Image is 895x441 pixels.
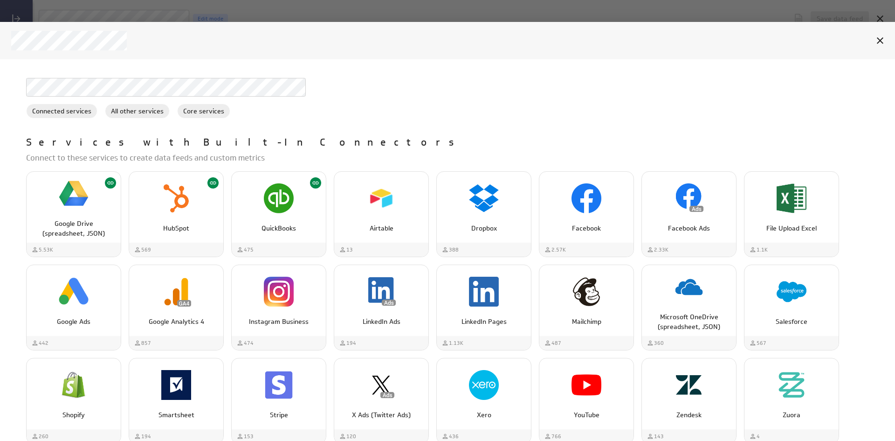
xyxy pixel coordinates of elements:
[441,246,459,254] div: Used by 388 customers
[549,410,624,420] p: YouTube
[571,277,601,307] img: image1629079199996430842.png
[31,433,48,441] div: Used by 260 customers
[134,246,151,254] div: Used by 569 customers
[647,433,664,441] div: Used by 143 customers
[641,265,737,350] div: Microsoft OneDrive (spreadsheet, JSON)
[754,410,829,420] p: Zuora
[241,224,316,233] p: QuickBooks
[139,224,213,233] p: HubSpot
[674,272,704,302] img: image2781635771185835885.png
[549,317,624,327] p: Mailchimp
[141,339,151,347] span: 857
[346,246,353,254] span: 13
[134,433,151,441] div: Used by 194 customers
[777,277,806,307] img: image1915121390589644725.png
[539,171,634,257] div: Facebook
[39,246,53,254] span: 5.53K
[264,277,294,307] img: image9173415954662449888.png
[441,339,463,347] div: Used by 1,131 customers
[36,219,111,238] p: Google Drive (spreadsheet, JSON)
[26,104,97,119] div: Connected services
[129,265,224,350] div: Google Analytics 4
[141,433,151,441] span: 194
[334,265,429,350] div: LinkedIn Ads
[31,246,53,254] div: Used by 5,529 customers
[551,433,561,441] span: 766
[436,171,531,257] div: Dropbox
[231,171,326,257] div: QuickBooks
[652,224,726,233] p: Facebook Ads
[872,33,888,49] div: Cancel
[264,370,294,400] img: image2139931164255356453.png
[346,339,356,347] span: 194
[551,246,566,254] span: 2.57K
[749,246,768,254] div: Used by 1,099 customers
[141,246,151,254] span: 569
[744,171,839,257] div: File Upload Excel
[139,410,213,420] p: Smartsheet
[209,179,217,187] svg: Connected
[757,433,760,441] span: 4
[436,265,531,350] div: LinkedIn Pages
[754,317,829,327] p: Salesforce
[571,183,601,213] img: image729517258887019810.png
[244,246,254,254] span: 475
[339,246,353,254] div: Used by 13 customers
[241,317,316,327] p: Instagram Business
[647,246,668,254] div: Used by 2,327 customers
[27,106,97,116] span: Connected services
[647,339,664,347] div: Used by 360 customers
[161,277,191,307] img: image6502031566950861830.png
[36,317,111,327] p: Google Ads
[641,171,737,257] div: Facebook Ads
[447,224,521,233] p: Dropbox
[544,339,561,347] div: Used by 487 customers
[339,433,356,441] div: Used by 120 customers
[652,312,726,332] p: Microsoft OneDrive (spreadsheet, JSON)
[334,171,429,257] div: Airtable
[469,370,499,400] img: image3155776258136118639.png
[777,370,806,400] img: image4423575943840384174.png
[161,370,191,400] img: image539442403354865658.png
[231,265,326,350] div: Instagram Business
[449,433,459,441] span: 436
[31,339,48,347] div: Used by 442 customers
[105,106,169,116] span: All other services
[749,433,760,441] div: Used by 4 customers
[241,410,316,420] p: Stripe
[346,433,356,441] span: 120
[551,339,561,347] span: 487
[366,277,396,307] img: image1858912082062294012.png
[549,224,624,233] p: Facebook
[674,183,704,213] img: image2754833655435752804.png
[544,433,561,441] div: Used by 766 customers
[366,183,396,213] img: image9156438501376889142.png
[59,179,89,209] img: image6554840226126694000.png
[26,152,876,164] p: Connect to these services to create data feeds and custom metrics
[139,317,213,327] p: Google Analytics 4
[177,104,230,119] div: Core services
[59,277,89,307] img: image8417636050194330799.png
[236,339,254,347] div: Used by 474 customers
[344,410,419,420] p: X Ads (Twitter Ads)
[107,179,114,187] svg: Connected
[571,370,601,400] img: image7114667537295097211.png
[447,410,521,420] p: Xero
[469,183,499,213] img: image4311023796963959761.png
[129,171,224,257] div: HubSpot
[39,339,48,347] span: 442
[366,370,396,400] img: image6723068961370721886.png
[26,135,463,150] p: Services with Built-In Connectors
[161,183,191,213] img: image4788249492605619304.png
[447,317,521,327] p: LinkedIn Pages
[674,370,704,400] img: image363714890803161923.png
[757,339,766,347] span: 567
[344,317,419,327] p: LinkedIn Ads
[26,171,121,257] div: Google Drive (spreadsheet, JSON)
[26,265,121,350] div: Google Ads
[544,246,566,254] div: Used by 2,568 customers
[236,246,254,254] div: Used by 475 customers
[469,277,499,307] img: image1927158031853539236.png
[652,410,726,420] p: Zendesk
[754,224,829,233] p: File Upload Excel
